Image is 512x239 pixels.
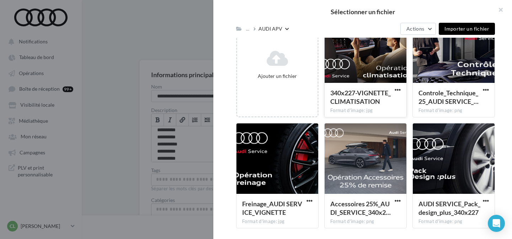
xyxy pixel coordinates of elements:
div: ... [245,24,251,34]
div: Ajouter un fichier [240,73,315,80]
div: Format d'image: png [330,218,401,225]
span: AUDI SERVICE_Pack_design_plus_340x227 [418,200,480,216]
button: Importer un fichier [439,23,495,35]
span: Importer un fichier [444,26,489,32]
button: Actions [400,23,436,35]
div: Format d'image: jpg [330,107,401,114]
div: AUDI APV [258,25,282,32]
div: Format d'image: jpg [242,218,313,225]
span: 340x227-VIGNETTE_CLIMATISATION [330,89,391,105]
span: Controle_Technique_25_AUDI SERVICE_BANNIERE [418,89,479,105]
span: Freinage_AUDI SERVICE_VIGNETTE [242,200,302,216]
span: Actions [406,26,424,32]
div: Format d'image: png [418,107,489,114]
div: Open Intercom Messenger [488,215,505,232]
span: Accessoires 25%_AUDI_SERVICE_340x227 [330,200,391,216]
h2: Sélectionner un fichier [225,9,501,15]
div: Format d'image: png [418,218,489,225]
